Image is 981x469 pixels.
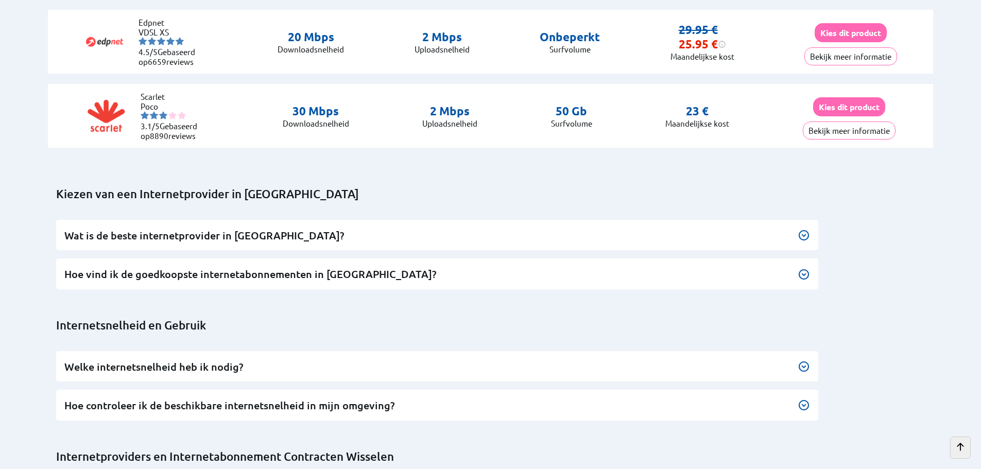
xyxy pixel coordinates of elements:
[141,121,160,131] span: 3.1/5
[64,229,810,242] h3: Wat is de beste internetprovider in [GEOGRAPHIC_DATA]?
[686,104,709,118] p: 23 €
[551,104,592,118] p: 50 Gb
[540,30,600,44] p: Onbeperkt
[813,97,885,116] button: Kies dit product
[157,37,165,45] img: starnr3
[422,118,477,128] p: Uploadsnelheid
[159,111,167,119] img: starnr3
[798,229,810,241] img: Knop om de FAQ tekst met betrekking tot internetproviders uit te vouwen
[804,47,897,65] button: Bekijk meer informatie
[64,398,810,412] h3: Hoe controleer ik de beschikbare internetsnelheid in mijn omgeving?
[168,111,177,119] img: starnr4
[150,131,168,141] span: 8890
[679,37,726,51] div: 25.95 €
[56,187,933,201] h2: Kiezen van een Internetprovider in [GEOGRAPHIC_DATA]
[139,37,147,45] img: starnr1
[679,23,718,37] s: 29.95 €
[803,121,896,140] button: Bekijk meer informatie
[278,30,344,44] p: 20 Mbps
[540,44,600,54] p: Surfvolume
[64,267,810,281] h3: Hoe vind ik de goedkoopste internetabonnementen in [GEOGRAPHIC_DATA]?
[415,44,470,54] p: Uploadsnelheid
[64,360,810,374] h3: Welke internetsnelheid heb ik nodig?
[718,40,726,48] img: information
[813,102,885,112] a: Kies dit product
[415,30,470,44] p: 2 Mbps
[56,318,933,333] h2: Internetsnelheid en Gebruik
[670,51,734,61] p: Maandelijkse kost
[141,121,202,141] li: Gebaseerd op reviews
[815,23,887,42] button: Kies dit product
[665,118,729,128] p: Maandelijkse kost
[283,104,349,118] p: 30 Mbps
[178,111,186,119] img: starnr5
[150,111,158,119] img: starnr2
[141,92,202,101] li: Scarlet
[139,47,158,57] span: 4.5/5
[85,95,127,136] img: Logo of Scarlet
[815,28,887,38] a: Kies dit product
[551,118,592,128] p: Surfvolume
[56,449,933,464] h2: Internetproviders en Internetabonnement Contracten Wisselen
[148,57,166,66] span: 6659
[148,37,156,45] img: starnr2
[141,111,149,119] img: starnr1
[139,27,200,37] li: VDSL XS
[798,399,810,411] img: Knop om de FAQ tekst met betrekking tot controle van de beschikbare internetsnelheid uit te vouwen
[283,118,349,128] p: Downloadsnelheid
[422,104,477,118] p: 2 Mbps
[139,47,200,66] li: Gebaseerd op reviews
[166,37,175,45] img: starnr4
[804,51,897,61] a: Bekijk meer informatie
[278,44,344,54] p: Downloadsnelheid
[176,37,184,45] img: starnr5
[141,101,202,111] li: Poco
[139,18,200,27] li: Edpnet
[84,21,125,62] img: Logo of Edpnet
[798,268,810,281] img: Knop om de FAQ tekst met betrekking tot de goedkoopste internetabonnementen uit te vouwen
[798,360,810,373] img: Knop om de FAQ tekst met betrekking tot Internetsnelheid en Gebruik uit te vouwen
[803,126,896,135] a: Bekijk meer informatie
